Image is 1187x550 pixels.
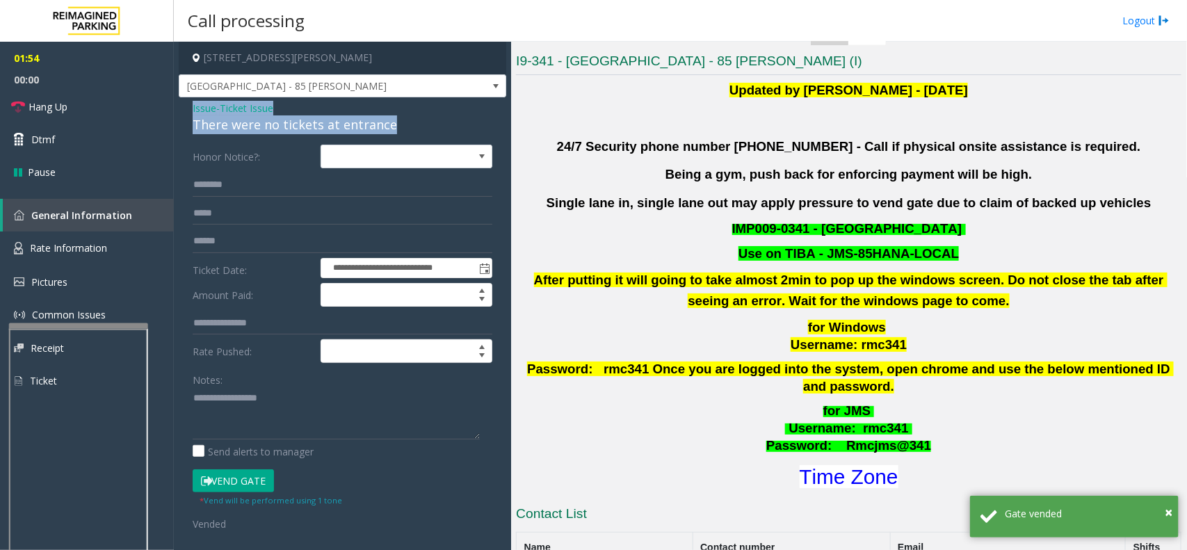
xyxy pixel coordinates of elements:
[181,3,312,38] h3: Call processing
[732,221,962,236] span: IMP009-0341 - [GEOGRAPHIC_DATA]
[189,339,317,363] label: Rate Pushed:
[14,277,24,286] img: 'icon'
[534,273,1168,308] b: After putting it will going to take almost 2min to pop up the windows screen. Do not close the ta...
[808,320,886,334] span: for Windows
[28,165,56,179] span: Pause
[823,403,871,418] span: for JMS
[516,52,1181,75] h3: I9-341 - [GEOGRAPHIC_DATA] - 85 [PERSON_NAME] (I)
[31,275,67,289] span: Pictures
[1005,506,1168,521] div: Gate vended
[472,284,492,295] span: Increase value
[527,362,1174,394] span: Password: rmc341 Once you are logged into the system, open chrome and use the below mentioned ID ...
[665,167,1033,181] b: Being a gym, push back for enforcing payment will be high.
[472,351,492,362] span: Decrease value
[14,210,24,220] img: 'icon'
[3,199,174,232] a: General Information
[193,101,216,115] span: Issue
[472,340,492,351] span: Increase value
[1158,13,1170,28] img: logout
[14,242,23,254] img: 'icon'
[179,42,506,74] h4: [STREET_ADDRESS][PERSON_NAME]
[30,241,107,254] span: Rate Information
[800,465,898,488] a: Time Zone
[31,209,132,222] span: General Information
[738,246,959,261] font: Use on TIBA - JMS-85HANA-LOCAL
[1165,502,1172,523] button: Close
[476,259,492,278] span: Toggle popup
[31,132,55,147] span: Dtmf
[220,101,273,115] span: Ticket Issue
[179,75,440,97] span: [GEOGRAPHIC_DATA] - 85 [PERSON_NAME]
[193,469,274,493] button: Vend Gate
[557,139,1141,154] b: 24/7 Security phone number [PHONE_NUMBER] - Call if physical onsite assistance is required.
[193,368,223,387] label: Notes:
[29,99,67,114] span: Hang Up
[1165,503,1172,521] span: ×
[193,517,226,531] span: Vended
[14,309,25,321] img: 'icon'
[189,283,317,307] label: Amount Paid:
[766,438,931,453] span: Password: Rmcjms@341
[189,145,317,168] label: Honor Notice?:
[216,102,273,115] span: -
[1122,13,1170,28] a: Logout
[516,505,1181,527] h3: Contact List
[472,295,492,306] span: Decrease value
[193,115,492,134] div: There were no tickets at entrance
[32,308,106,321] span: Common Issues
[189,258,317,279] label: Ticket Date:
[852,421,909,435] span: : rmc341
[200,495,342,505] small: Vend will be performed using 1 tone
[789,421,852,435] span: Username
[729,83,968,97] b: Updated by [PERSON_NAME] - [DATE]
[193,444,314,459] label: Send alerts to manager
[791,337,907,352] span: Username: rmc341
[547,195,1152,210] b: Single lane in, single lane out may apply pressure to vend gate due to claim of backed up vehicles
